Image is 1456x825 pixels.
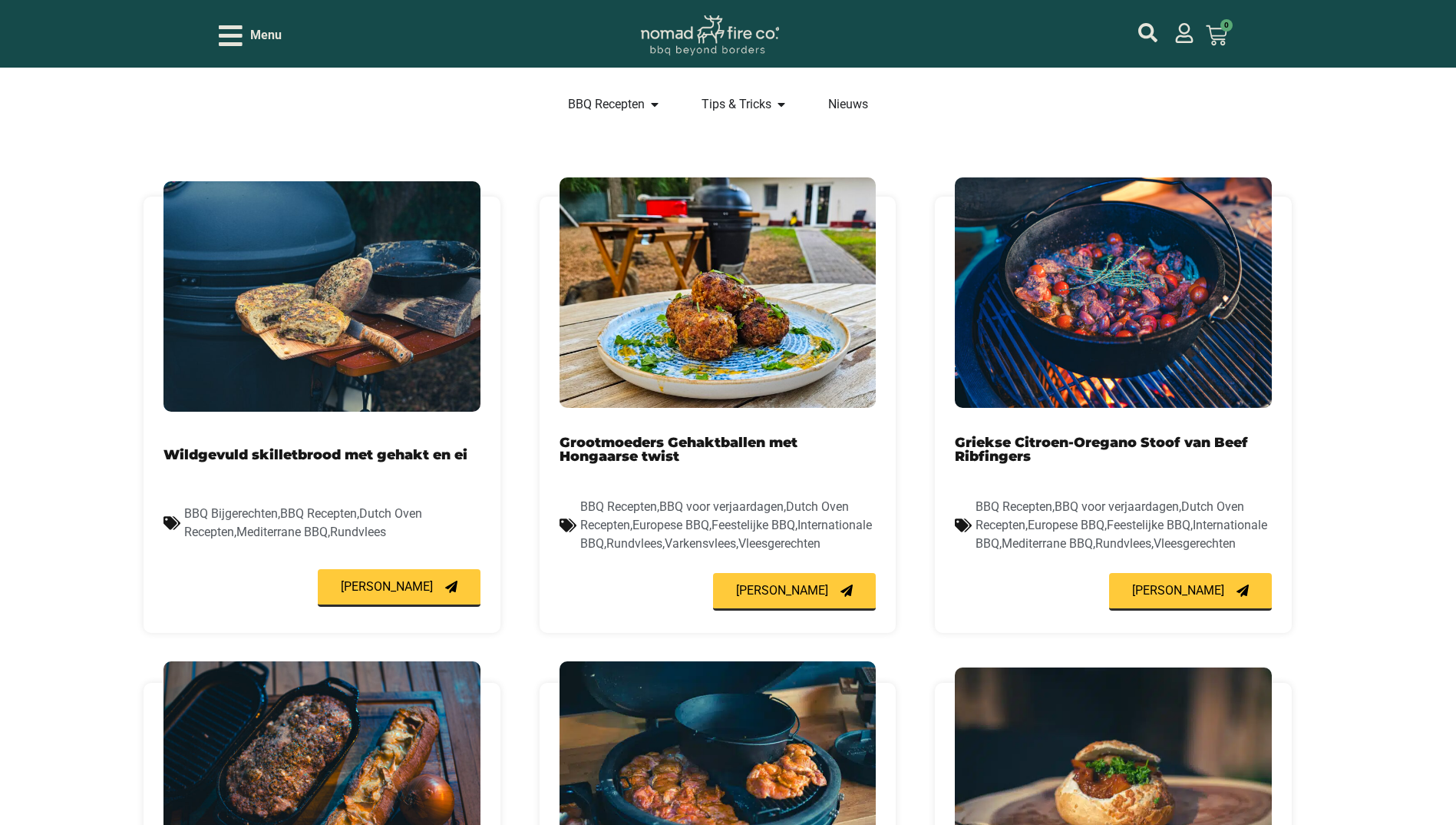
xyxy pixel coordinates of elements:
[568,95,645,114] a: BBQ Recepten
[1002,536,1093,551] a: Mediterrane BBQ
[736,585,828,597] span: [PERSON_NAME]
[330,525,386,539] a: Rundvlees
[1055,499,1179,514] a: BBQ voor verjaardagen
[1154,536,1236,551] a: Vleesgerechten
[702,95,771,114] a: Tips & Tricks
[219,22,282,49] div: Open/Close Menu
[1187,15,1246,55] a: 0
[250,26,282,45] span: Menu
[955,177,1272,408] img: Griekse-stoofschotel-dutch-oven
[659,499,784,514] a: BBQ voor verjaardagen
[1109,573,1272,611] a: [PERSON_NAME]
[163,446,467,462] a: Wildgevuld skilletbrood met gehakt en ei
[738,536,820,551] a: Vleesgerechten
[976,499,1267,551] span: , , , , , , , ,
[184,506,422,539] a: Dutch Oven Recepten
[955,434,1248,464] a: Griekse Citroen-Oregano Stoof van Beef Ribfingers
[711,518,795,532] a: Feestelijke BBQ
[280,506,357,521] a: BBQ Recepten
[580,499,657,514] a: BBQ Recepten
[1174,23,1194,43] a: mijn account
[1095,536,1151,551] a: Rundvlees
[641,15,779,56] img: Nomad Logo
[713,573,876,611] a: [PERSON_NAME]
[1138,23,1157,42] a: mijn account
[1220,19,1233,31] span: 0
[976,499,1052,514] a: BBQ Recepten
[632,518,709,532] a: Europese BBQ
[580,499,872,551] span: , , , , , , , ,
[560,177,877,408] img: Grootmoeders Gehaktballen met Hongaarse twist
[1107,518,1190,532] a: Feestelijke BBQ
[236,525,328,539] a: Mediterrane BBQ
[184,506,422,539] span: , , , ,
[828,95,868,114] a: Nieuws
[606,536,662,551] a: Rundvlees
[163,181,480,412] img: Vers brood op de kamado.1
[184,506,278,521] a: BBQ Bijgerechten
[318,569,480,607] a: [PERSON_NAME]
[1028,518,1104,532] a: Europese BBQ
[665,536,736,551] a: Varkensvlees
[1132,585,1224,597] span: [PERSON_NAME]
[560,434,797,464] a: Grootmoeders Gehaktballen met Hongaarse twist
[341,581,433,593] span: [PERSON_NAME]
